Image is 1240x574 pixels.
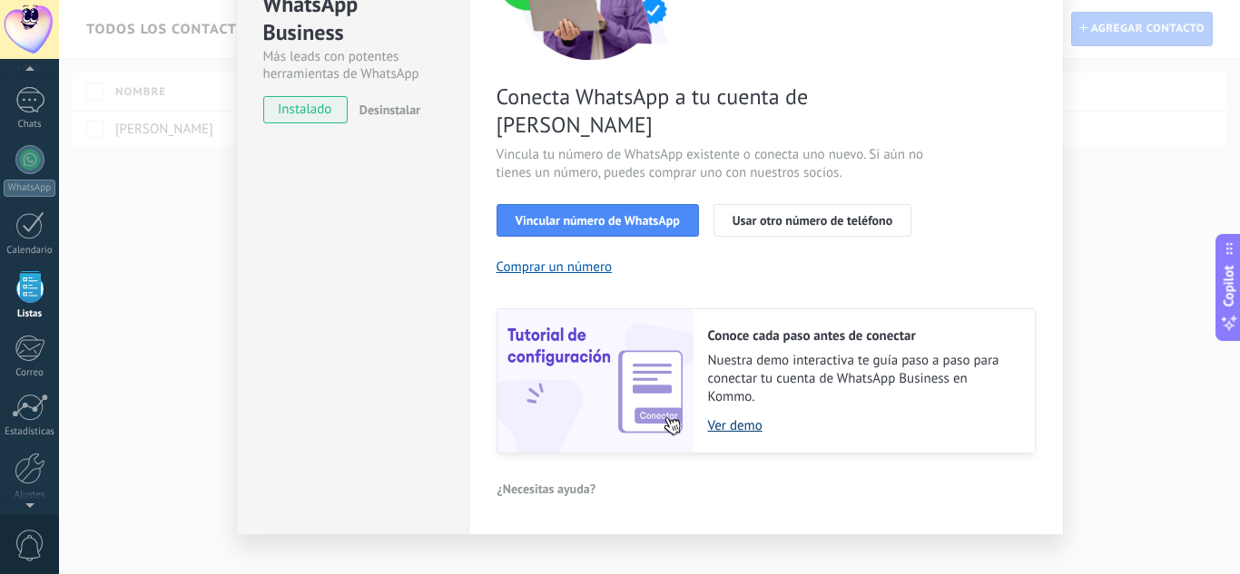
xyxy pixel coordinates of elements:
[4,245,56,257] div: Calendario
[713,204,911,237] button: Usar otro número de teléfono
[352,96,420,123] button: Desinstalar
[497,258,613,276] button: Comprar un número
[4,426,56,438] div: Estadísticas
[4,367,56,379] div: Correo
[1220,265,1238,306] span: Copilot
[359,102,420,118] span: Desinstalar
[516,214,680,227] span: Vincular número de WhatsApp
[497,146,929,182] span: Vincula tu número de WhatsApp existente o conecta uno nuevo. Si aún no tienes un número, puedes c...
[497,83,929,139] span: Conecta WhatsApp a tu cuenta de [PERSON_NAME]
[708,417,1017,434] a: Ver demo
[733,214,892,227] span: Usar otro número de teléfono
[4,180,55,197] div: WhatsApp
[497,204,699,237] button: Vincular número de WhatsApp
[263,48,442,83] div: Más leads con potentes herramientas de WhatsApp
[264,96,347,123] span: instalado
[4,308,56,320] div: Listas
[708,352,1017,406] span: Nuestra demo interactiva te guía paso a paso para conectar tu cuenta de WhatsApp Business en Kommo.
[497,475,597,502] button: ¿Necesitas ayuda?
[4,119,56,131] div: Chats
[708,327,1017,345] h2: Conoce cada paso antes de conectar
[497,482,596,495] span: ¿Necesitas ayuda?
